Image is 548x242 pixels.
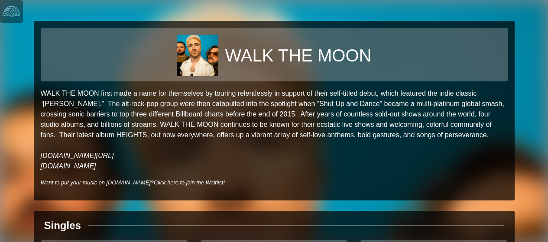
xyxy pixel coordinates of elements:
a: [DOMAIN_NAME] [41,162,96,170]
img: logo-white-4c48a5e4bebecaebe01ca5a9d34031cfd3d4ef9ae749242e8c4bf12ef99f53e8.png [3,3,20,20]
p: WALK THE MOON first made a name for themselves by touring relentlessly in support of their self-t... [41,88,508,171]
a: Click here to join the Waitlist! [154,179,225,186]
i: Want to put your music on [DOMAIN_NAME]? [41,179,225,186]
img: 338b1fbd381984b11e422ecb6bdac12289548b1f83705eb59faa29187b674643.jpg [177,35,218,76]
a: [DOMAIN_NAME][URL] [41,152,114,159]
div: Singles [44,218,81,233]
h1: WALK THE MOON [225,45,372,66]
